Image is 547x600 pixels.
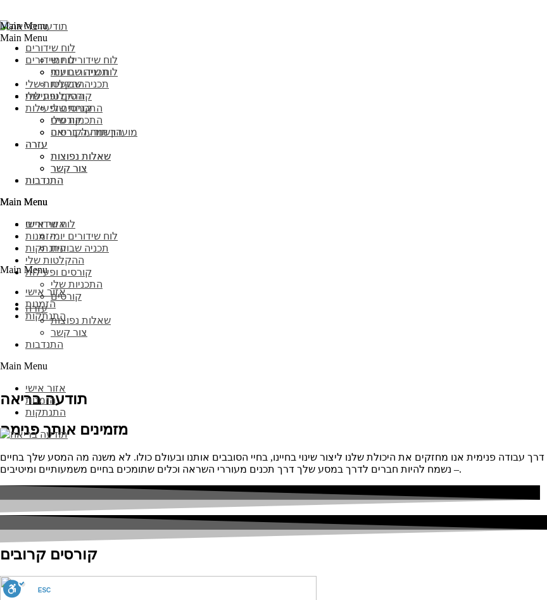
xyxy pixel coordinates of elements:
[25,91,92,101] a: קורסים ופעילות
[51,115,82,125] a: קורסים
[25,79,84,89] a: ההקלטות שלי
[51,327,87,338] a: צור קשר
[51,231,118,241] a: לוח שידורים יומי
[25,339,63,350] a: התנדבות
[25,303,47,314] a: עזרה
[51,163,87,174] a: צור קשר
[51,67,109,77] a: תכניה שבועית
[51,279,103,290] a: התכניות שלי
[51,54,118,65] a: לוח שידורים יומי
[51,291,82,302] a: קורסים
[25,395,56,405] a: הזמנות
[25,139,47,150] a: עזרה
[51,103,103,113] a: התכניות שלי
[51,243,109,253] a: תכניה שבועית
[25,255,84,265] a: ההקלטות שלי
[25,383,66,393] a: אזור אישי
[51,151,111,162] a: שאלות נפוצות
[25,42,75,53] a: לוח שידורים
[25,407,66,418] a: התנתקות
[51,127,137,137] a: מועדון תודעה בריאה
[25,219,75,229] a: לוח שידורים
[51,315,111,326] a: שאלות נפוצות
[25,175,63,186] a: התנדבות
[25,267,92,278] a: קורסים ופעילות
